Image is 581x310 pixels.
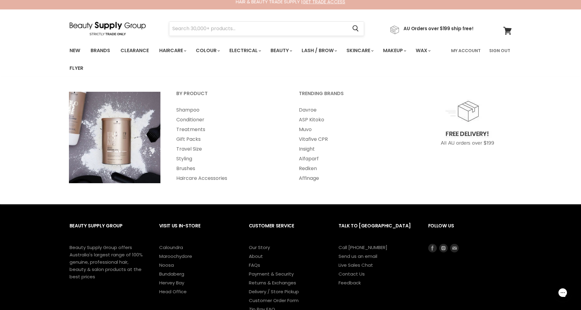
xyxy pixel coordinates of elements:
h2: Talk to [GEOGRAPHIC_DATA] [339,218,416,244]
a: Electrical [225,44,265,57]
a: Returns & Exchanges [249,280,296,286]
h2: Customer Service [249,218,326,244]
a: Delivery / Store Pickup [249,288,299,295]
a: Brands [86,44,115,57]
a: Contact Us [339,271,365,277]
a: FAQs [249,262,260,268]
a: Conditioner [169,115,290,125]
button: Search [348,22,364,36]
a: Noosa [159,262,174,268]
a: Payment & Security [249,271,294,277]
a: Call [PHONE_NUMBER] [339,244,387,251]
h2: Follow us [428,218,512,244]
ul: Main menu [169,105,290,183]
ul: Main menu [65,42,447,77]
a: By Product [169,89,290,104]
a: Live Sales Chat [339,262,373,268]
ul: Main menu [291,105,413,183]
a: Styling [169,154,290,164]
a: About [249,253,263,259]
a: Travel Size [169,144,290,154]
a: Shampoo [169,105,290,115]
a: Clearance [116,44,153,57]
nav: Main [62,42,519,77]
h2: Beauty Supply Group [70,218,147,244]
a: Muvo [291,125,413,134]
a: Send us an email [339,253,377,259]
a: Colour [191,44,224,57]
a: Brushes [169,164,290,173]
a: Beauty [266,44,296,57]
a: Customer Order Form [249,297,299,304]
a: Haircare Accessories [169,173,290,183]
a: New [65,44,85,57]
a: Redken [291,164,413,173]
a: Affinage [291,173,413,183]
a: Maroochydore [159,253,192,259]
form: Product [169,21,364,36]
a: Hervey Bay [159,280,184,286]
a: Sign Out [486,44,514,57]
a: Alfaparf [291,154,413,164]
a: Flyer [65,62,88,75]
a: Head Office [159,288,187,295]
a: ASP Kitoko [291,115,413,125]
a: Gift Packs [169,134,290,144]
a: Vitafive CPR [291,134,413,144]
a: Haircare [155,44,190,57]
a: Skincare [342,44,377,57]
iframe: Gorgias live chat messenger [551,281,575,304]
a: Lash / Brow [297,44,341,57]
a: Makeup [378,44,410,57]
h2: Visit Us In-Store [159,218,237,244]
a: Feedback [339,280,361,286]
a: Bundaberg [159,271,184,277]
a: Davroe [291,105,413,115]
a: Treatments [169,125,290,134]
a: Our Story [249,244,270,251]
a: Wax [411,44,434,57]
a: Insight [291,144,413,154]
input: Search [169,22,348,36]
a: Caloundra [159,244,183,251]
a: My Account [447,44,484,57]
p: Beauty Supply Group offers Australia's largest range of 100% genuine, professional hair, beauty &... [70,244,143,280]
a: Trending Brands [291,89,413,104]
